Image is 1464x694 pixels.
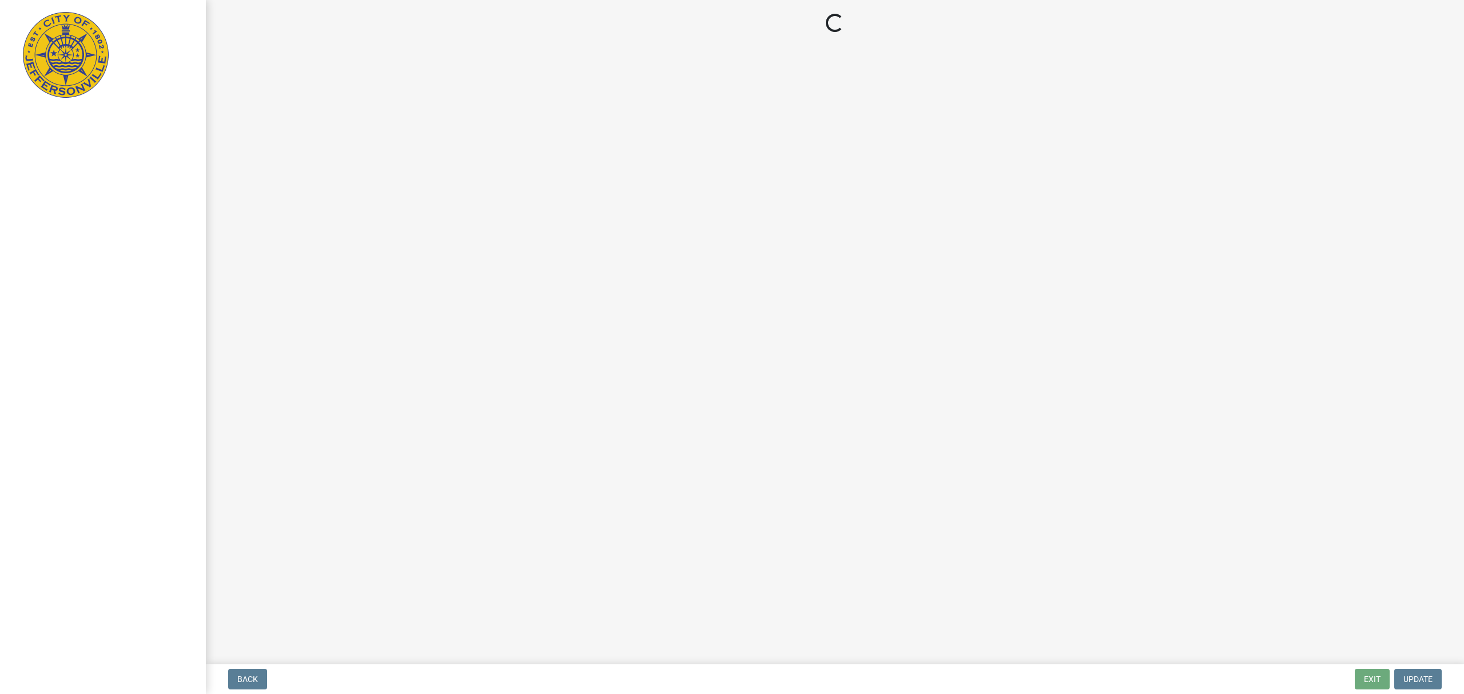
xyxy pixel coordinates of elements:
button: Update [1394,669,1442,689]
img: City of Jeffersonville, Indiana [23,12,109,98]
button: Back [228,669,267,689]
button: Exit [1355,669,1390,689]
span: Update [1403,675,1433,684]
span: Back [237,675,258,684]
